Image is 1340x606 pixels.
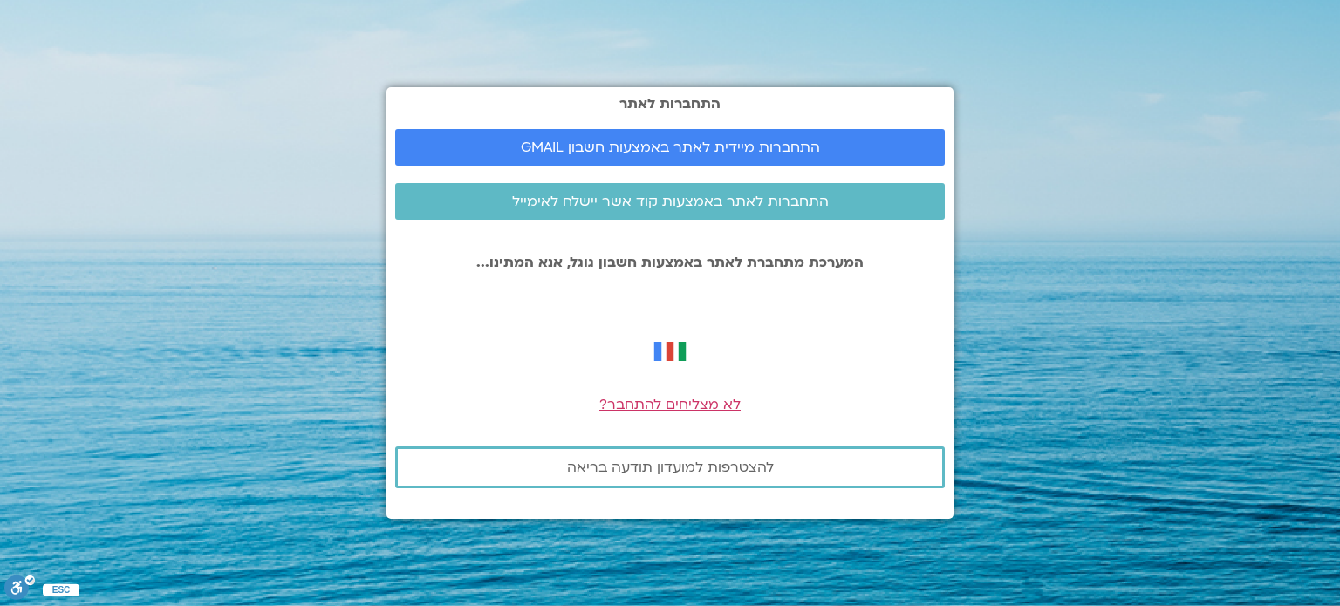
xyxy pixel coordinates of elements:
[512,194,829,209] span: התחברות לאתר באמצעות קוד אשר יישלח לאימייל
[395,96,945,112] h2: התחברות לאתר
[521,140,820,155] span: התחברות מיידית לאתר באמצעות חשבון GMAIL
[395,255,945,270] p: המערכת מתחברת לאתר באמצעות חשבון גוגל, אנא המתינו...
[395,446,945,488] a: להצטרפות למועדון תודעה בריאה
[567,460,774,475] span: להצטרפות למועדון תודעה בריאה
[395,183,945,220] a: התחברות לאתר באמצעות קוד אשר יישלח לאימייל
[599,395,741,414] a: לא מצליחים להתחבר?
[395,129,945,166] a: התחברות מיידית לאתר באמצעות חשבון GMAIL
